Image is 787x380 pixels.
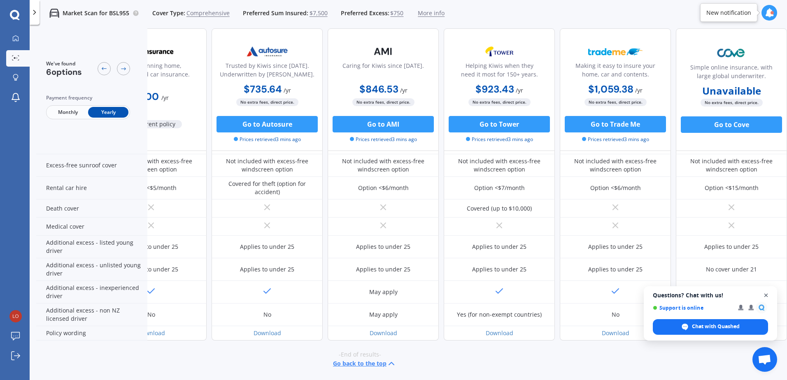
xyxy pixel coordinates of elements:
[46,67,82,77] span: 6 options
[390,9,403,17] span: $750
[88,107,128,118] span: Yearly
[588,265,643,273] div: Applies to under 25
[356,265,410,273] div: Applies to under 25
[36,177,147,199] div: Rental car hire
[240,265,294,273] div: Applies to under 25
[137,329,165,337] a: Download
[683,63,780,83] div: Simple online insurance, with large global underwriter.
[602,329,629,337] a: Download
[682,157,781,174] div: Not included with excess-free windscreen option
[472,265,526,273] div: Applies to under 25
[46,94,130,102] div: Payment frequency
[152,9,185,17] span: Cover Type:
[400,86,407,94] span: / yr
[234,136,301,143] span: Prices retrieved 3 mins ago
[126,184,177,192] div: Option <$5/month
[706,265,757,273] div: No cover under 21
[9,310,22,322] img: eee1fb0f90d46d8fddf914af85341338
[635,86,643,94] span: / yr
[449,116,550,132] button: Go to Tower
[244,83,282,95] b: $735.64
[217,116,318,132] button: Go to Autosure
[161,94,169,102] span: / yr
[243,9,308,17] span: Preferred Sum Insured:
[705,184,759,192] div: Option <$15/month
[36,326,147,341] div: Policy wording
[333,116,434,132] button: Go to AMI
[451,61,548,82] div: Helping Kiwis when they need it most for 150+ years.
[36,218,147,236] div: Medical cover
[219,61,316,82] div: Trusted by Kiwis since [DATE]. Underwritten by [PERSON_NAME].
[472,41,526,62] img: Tower.webp
[240,243,294,251] div: Applies to under 25
[124,265,178,273] div: Applies to under 25
[472,243,526,251] div: Applies to under 25
[356,41,410,62] img: AMI-text-1.webp
[339,350,381,359] span: -End of results-
[681,116,782,133] button: Go to Cove
[359,83,398,95] b: $846.53
[254,329,281,337] a: Download
[284,86,291,94] span: / yr
[612,310,619,319] div: No
[102,157,200,174] div: Not included with excess-free windscreen option
[46,60,82,67] span: We've found
[369,310,398,319] div: May apply
[350,136,417,143] span: Prices retrieved 3 mins ago
[358,184,409,192] div: Option <$6/month
[566,157,665,174] div: Not included with excess-free windscreen option
[341,9,389,17] span: Preferred Excess:
[704,243,759,251] div: Applies to under 25
[121,120,182,128] span: My current policy
[567,61,664,82] div: Making it easy to insure your home, car and contents.
[653,292,768,299] span: Questions? Chat with us!
[450,157,549,174] div: Not included with excess-free windscreen option
[692,323,740,330] span: Chat with Quashed
[36,154,147,177] div: Excess-free sunroof cover
[352,98,414,106] span: No extra fees, direct price.
[565,116,666,132] button: Go to Trade Me
[48,107,88,118] span: Monthly
[49,8,59,18] img: car.f15378c7a67c060ca3f3.svg
[475,83,514,95] b: $923.43
[468,98,531,106] span: No extra fees, direct price.
[588,41,643,62] img: Trademe.webp
[584,98,647,106] span: No extra fees, direct price.
[466,136,533,143] span: Prices retrieved 3 mins ago
[588,83,633,95] b: $1,059.38
[240,41,294,62] img: Autosure.webp
[310,9,328,17] span: $7,500
[263,310,271,319] div: No
[147,310,155,319] div: No
[102,61,200,82] div: Award-winning home, contents and car insurance.
[124,41,178,62] img: AA.webp
[369,288,398,296] div: May apply
[36,236,147,258] div: Additional excess - listed young driver
[186,9,230,17] span: Comprehensive
[653,319,768,335] span: Chat with Quashed
[702,87,761,95] b: Unavailable
[457,310,542,319] div: Yes (for non-exempt countries)
[590,184,641,192] div: Option <$6/month
[218,180,317,196] div: Covered for theft (option for accident)
[36,304,147,326] div: Additional excess - non NZ licensed driver
[418,9,445,17] span: More info
[516,86,523,94] span: / yr
[356,243,410,251] div: Applies to under 25
[588,243,643,251] div: Applies to under 25
[36,258,147,281] div: Additional excess - unlisted young driver
[474,184,525,192] div: Option <$7/month
[653,305,732,311] span: Support is online
[63,9,129,17] p: Market Scan for BSL955
[370,329,397,337] a: Download
[236,98,298,106] span: No extra fees, direct price.
[582,136,649,143] span: Prices retrieved 3 mins ago
[752,347,777,372] a: Open chat
[342,61,424,82] div: Caring for Kiwis since [DATE].
[36,281,147,304] div: Additional excess - inexperienced driver
[486,329,513,337] a: Download
[36,199,147,218] div: Death cover
[124,243,178,251] div: Applies to under 25
[701,99,763,107] span: No extra fees, direct price.
[467,204,532,213] div: Covered (up to $10,000)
